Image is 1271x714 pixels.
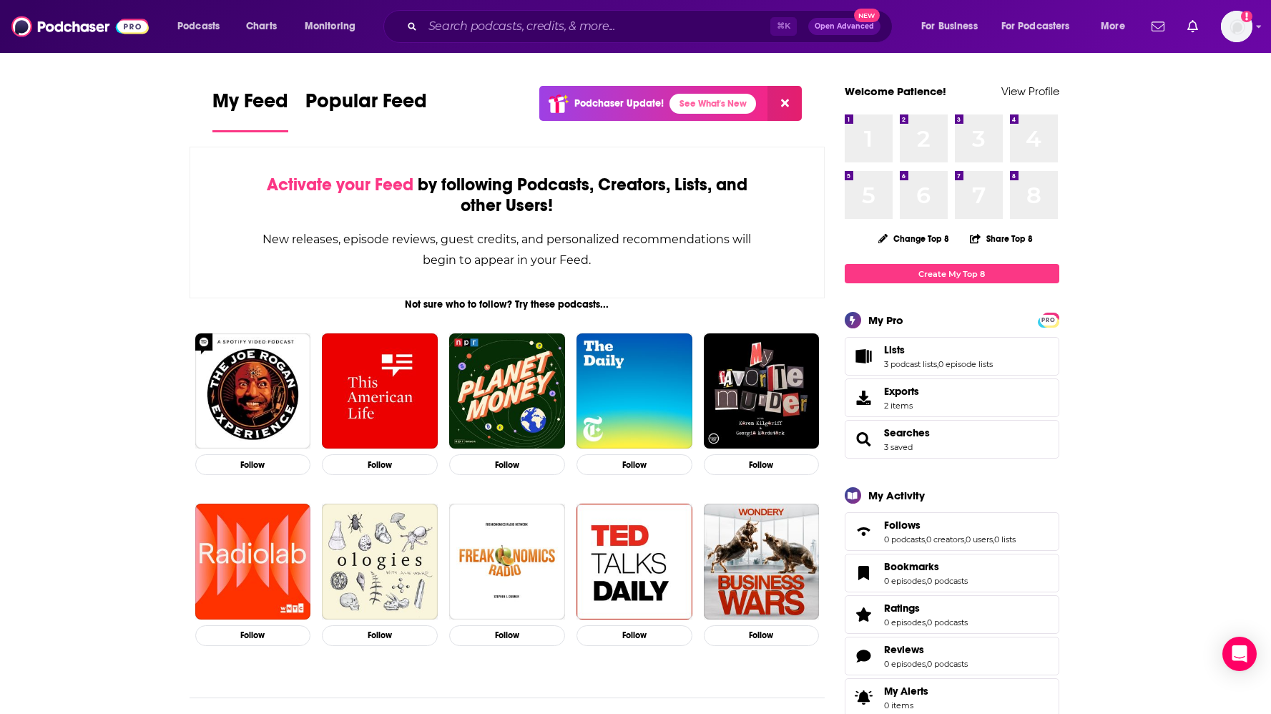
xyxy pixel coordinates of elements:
[884,700,928,710] span: 0 items
[926,534,964,544] a: 0 creators
[1040,315,1057,326] span: PRO
[669,94,756,114] a: See What's New
[884,602,968,615] a: Ratings
[195,504,311,620] img: Radiolab
[850,605,878,625] a: Ratings
[938,359,993,369] a: 0 episode lists
[423,15,770,38] input: Search podcasts, credits, & more...
[850,346,878,366] a: Lists
[926,576,927,586] span: ,
[815,23,874,30] span: Open Advanced
[449,454,565,475] button: Follow
[850,522,878,542] a: Follows
[884,401,919,411] span: 2 items
[884,359,937,369] a: 3 podcast lists
[1221,11,1252,42] img: User Profile
[969,225,1034,253] button: Share Top 8
[1040,314,1057,325] a: PRO
[926,617,927,627] span: ,
[884,576,926,586] a: 0 episodes
[994,534,1016,544] a: 0 lists
[576,504,692,620] img: TED Talks Daily
[884,643,924,656] span: Reviews
[921,16,978,36] span: For Business
[992,15,1091,38] button: open menu
[177,16,220,36] span: Podcasts
[884,560,939,573] span: Bookmarks
[449,625,565,646] button: Follow
[449,333,565,449] img: Planet Money
[925,534,926,544] span: ,
[1182,14,1204,39] a: Show notifications dropdown
[926,659,927,669] span: ,
[305,16,355,36] span: Monitoring
[850,563,878,583] a: Bookmarks
[1001,16,1070,36] span: For Podcasters
[397,10,906,43] div: Search podcasts, credits, & more...
[576,333,692,449] img: The Daily
[246,16,277,36] span: Charts
[993,534,994,544] span: ,
[884,534,925,544] a: 0 podcasts
[1241,11,1252,22] svg: Add a profile image
[868,313,903,327] div: My Pro
[884,519,1016,532] a: Follows
[322,454,438,475] button: Follow
[1101,16,1125,36] span: More
[884,385,919,398] span: Exports
[845,554,1059,592] span: Bookmarks
[770,17,797,36] span: ⌘ K
[884,343,905,356] span: Lists
[704,333,820,449] img: My Favorite Murder with Karen Kilgariff and Georgia Hardstark
[884,602,920,615] span: Ratings
[884,343,993,356] a: Lists
[845,512,1059,551] span: Follows
[11,13,149,40] img: Podchaser - Follow, Share and Rate Podcasts
[884,685,928,698] span: My Alerts
[704,504,820,620] a: Business Wars
[190,298,825,310] div: Not sure who to follow? Try these podcasts...
[927,659,968,669] a: 0 podcasts
[850,688,878,708] span: My Alerts
[1001,84,1059,98] a: View Profile
[449,504,565,620] img: Freakonomics Radio
[845,420,1059,459] span: Searches
[195,333,311,449] img: The Joe Rogan Experience
[845,595,1059,634] span: Ratings
[884,442,913,452] a: 3 saved
[868,489,925,502] div: My Activity
[884,426,930,439] span: Searches
[850,429,878,449] a: Searches
[937,359,938,369] span: ,
[195,454,311,475] button: Follow
[212,89,288,132] a: My Feed
[927,617,968,627] a: 0 podcasts
[911,15,996,38] button: open menu
[854,9,880,22] span: New
[845,378,1059,417] a: Exports
[884,617,926,627] a: 0 episodes
[884,519,921,532] span: Follows
[322,625,438,646] button: Follow
[845,637,1059,675] span: Reviews
[845,337,1059,376] span: Lists
[850,388,878,408] span: Exports
[212,89,288,122] span: My Feed
[870,230,958,248] button: Change Top 8
[267,174,413,195] span: Activate your Feed
[262,229,753,270] div: New releases, episode reviews, guest credits, and personalized recommendations will begin to appe...
[966,534,993,544] a: 0 users
[305,89,427,122] span: Popular Feed
[704,625,820,646] button: Follow
[574,97,664,109] p: Podchaser Update!
[322,504,438,620] img: Ologies with Alie Ward
[576,625,692,646] button: Follow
